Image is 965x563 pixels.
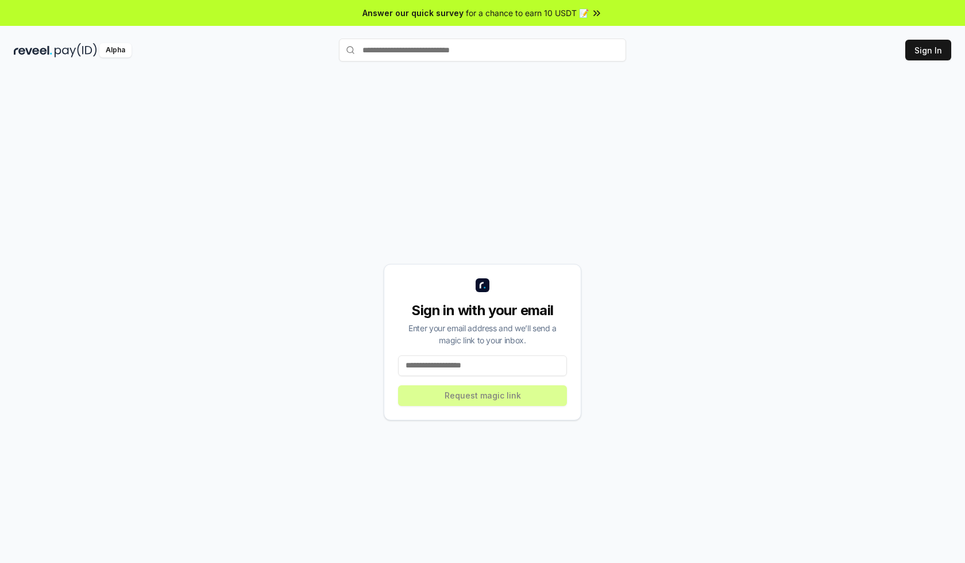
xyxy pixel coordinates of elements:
[14,43,52,58] img: reveel_dark
[55,43,97,58] img: pay_id
[362,7,464,19] span: Answer our quick survey
[398,301,567,320] div: Sign in with your email
[398,322,567,346] div: Enter your email address and we’ll send a magic link to your inbox.
[466,7,589,19] span: for a chance to earn 10 USDT 📝
[476,278,489,292] img: logo_small
[99,43,132,58] div: Alpha
[905,40,951,60] button: Sign In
